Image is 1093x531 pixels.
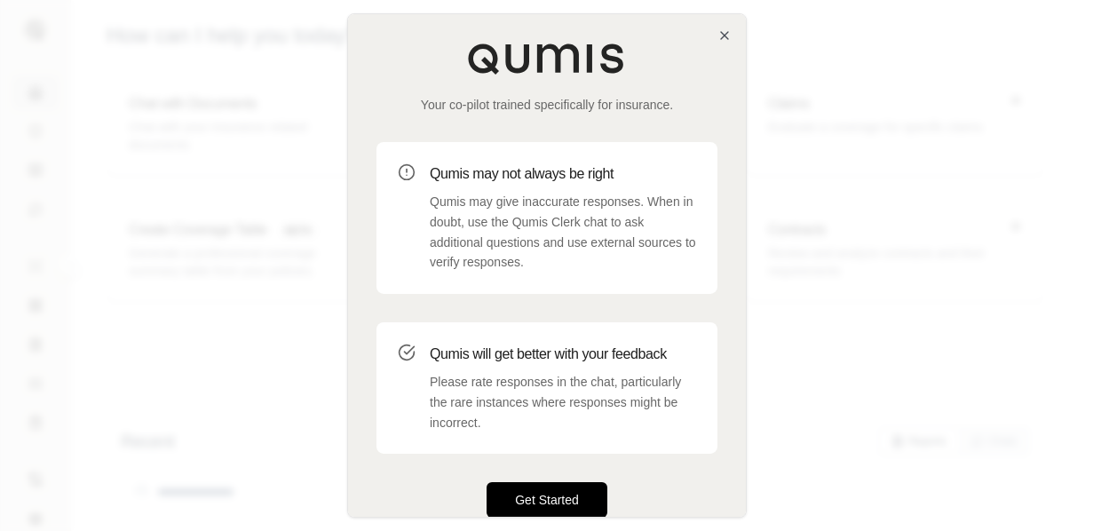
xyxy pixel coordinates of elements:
[376,96,717,114] p: Your co-pilot trained specifically for insurance.
[430,344,696,365] h3: Qumis will get better with your feedback
[430,372,696,432] p: Please rate responses in the chat, particularly the rare instances where responses might be incor...
[467,43,627,75] img: Qumis Logo
[430,192,696,273] p: Qumis may give inaccurate responses. When in doubt, use the Qumis Clerk chat to ask additional qu...
[487,482,607,518] button: Get Started
[430,163,696,185] h3: Qumis may not always be right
